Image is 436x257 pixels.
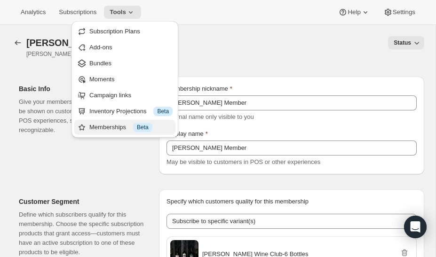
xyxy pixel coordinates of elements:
span: Settings [393,8,415,16]
span: Campaign links [89,92,131,99]
span: Add-ons [89,44,112,51]
div: [PERSON_NAME] Member [26,37,173,48]
button: Add-ons [74,40,175,55]
button: Analytics [15,6,51,19]
span: Bundles [89,60,111,67]
button: Subscriptions [53,6,102,19]
span: Subscriptions [59,8,96,16]
span: Tools [110,8,126,16]
button: Campaign links [74,88,175,103]
h2: Customer Segment [19,197,144,206]
button: Help [333,6,375,19]
p: Specify which customers quality for this membership [166,197,417,206]
span: Internal name only visible to you [166,113,254,120]
span: Beta [137,124,149,131]
button: Inventory Projections [74,104,175,119]
div: Open Intercom Messenger [404,216,427,238]
button: Memberships [11,36,24,49]
span: Moments [89,76,114,83]
span: Status [394,39,411,47]
button: Status [388,36,424,49]
span: Beta [157,108,169,115]
button: Subscription Plans [74,24,175,39]
button: Tools [104,6,141,19]
div: Memberships [89,123,173,132]
p: [PERSON_NAME] Member [26,50,176,58]
button: Memberships [74,120,175,135]
span: Analytics [21,8,46,16]
button: Bundles [74,56,175,71]
span: Membership nickname [166,85,228,92]
p: Define which subscribers qualify for this membership. Choose the specific subscription products t... [19,210,144,257]
p: Give your membership tier a name. This may be shown on customer-facing pages or in POS experience... [19,97,144,135]
span: Subscription Plans [89,28,140,35]
h2: Basic Info [19,84,144,93]
input: Enter display name [166,140,417,156]
span: Help [348,8,360,16]
span: May be visible to customers in POS or other experiences [166,158,320,165]
input: Enter internal name [166,95,417,110]
button: Settings [378,6,421,19]
span: Display name [166,130,204,137]
div: Inventory Projections [89,107,173,116]
button: Moments [74,72,175,87]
